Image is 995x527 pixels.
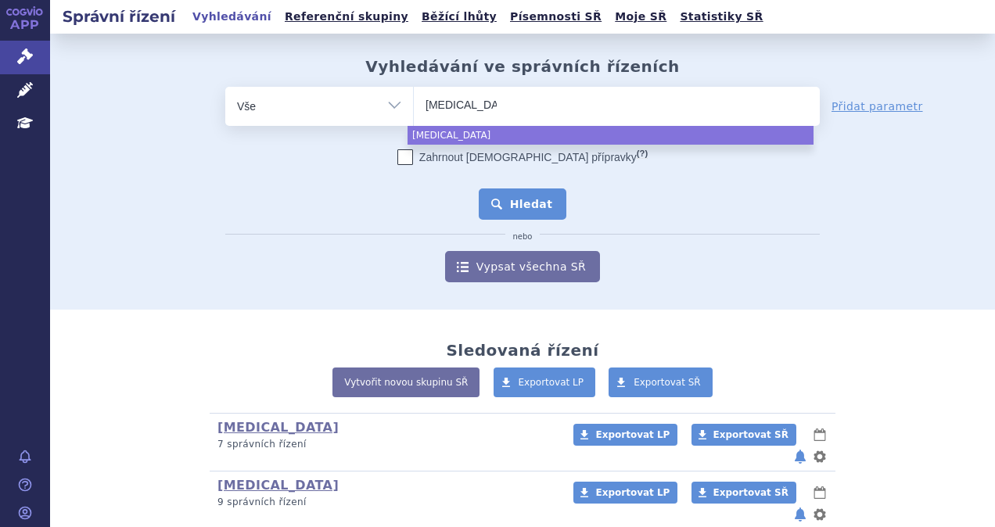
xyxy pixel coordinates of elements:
span: Exportovat LP [595,487,670,498]
a: [MEDICAL_DATA] [217,420,339,435]
p: 7 správních řízení [217,438,553,451]
a: Vyhledávání [188,6,276,27]
abbr: (?) [637,149,648,159]
h2: Správní řízení [50,5,188,27]
a: Vytvořit novou skupinu SŘ [332,367,480,397]
button: nastavení [812,447,828,466]
a: Moje SŘ [610,6,671,27]
a: Exportovat SŘ [691,424,796,446]
span: Exportovat SŘ [713,429,788,440]
button: lhůty [812,483,828,502]
h2: Vyhledávání ve správních řízeních [365,57,680,76]
label: Zahrnout [DEMOGRAPHIC_DATA] přípravky [397,149,648,165]
button: notifikace [792,505,808,524]
a: [MEDICAL_DATA] [217,478,339,493]
a: Exportovat LP [573,482,677,504]
a: Exportovat LP [494,367,596,397]
a: Referenční skupiny [280,6,413,27]
a: Přidat parametr [832,99,923,114]
a: Statistiky SŘ [675,6,767,27]
li: [MEDICAL_DATA] [408,126,814,145]
button: nastavení [812,505,828,524]
a: Exportovat SŘ [691,482,796,504]
p: 9 správních řízení [217,496,553,509]
button: notifikace [792,447,808,466]
a: Písemnosti SŘ [505,6,606,27]
span: Exportovat LP [595,429,670,440]
a: Vypsat všechna SŘ [445,251,600,282]
span: Exportovat SŘ [713,487,788,498]
button: lhůty [812,425,828,444]
span: Exportovat SŘ [634,377,701,388]
a: Exportovat LP [573,424,677,446]
a: Běžící lhůty [417,6,501,27]
h2: Sledovaná řízení [446,341,598,360]
i: nebo [505,232,541,242]
span: Exportovat LP [519,377,584,388]
a: Exportovat SŘ [609,367,713,397]
button: Hledat [479,188,567,220]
